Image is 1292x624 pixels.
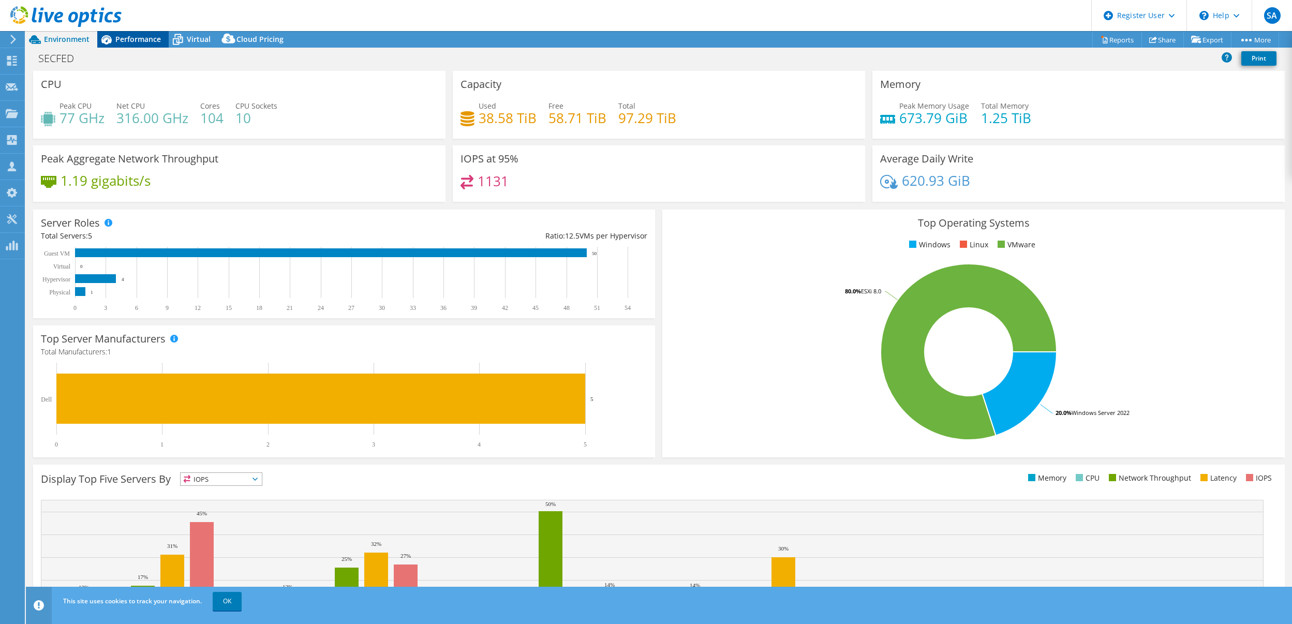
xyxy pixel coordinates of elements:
[122,277,124,282] text: 4
[138,574,148,580] text: 17%
[41,217,100,229] h3: Server Roles
[379,304,385,311] text: 30
[116,101,145,111] span: Net CPU
[371,541,381,547] text: 32%
[479,112,537,124] h4: 38.58 TiB
[778,545,789,552] text: 30%
[461,79,501,90] h3: Capacity
[471,304,477,311] text: 39
[160,441,164,448] text: 1
[400,553,411,559] text: 27%
[104,304,107,311] text: 3
[41,396,52,403] text: Dell
[49,289,70,296] text: Physical
[41,153,218,165] h3: Peak Aggregate Network Throughput
[670,217,1276,229] h3: Top Operating Systems
[197,510,207,516] text: 45%
[80,264,83,269] text: 0
[1092,32,1142,48] a: Reports
[845,287,861,295] tspan: 80.0%
[53,263,71,270] text: Virtual
[41,346,647,358] h4: Total Manufacturers:
[1183,32,1231,48] a: Export
[899,112,969,124] h4: 673.79 GiB
[957,239,988,250] li: Linux
[348,304,354,311] text: 27
[995,239,1035,250] li: VMware
[213,592,242,611] a: OK
[34,53,90,64] h1: SECFED
[41,230,344,242] div: Total Servers:
[344,230,647,242] div: Ratio: VMs per Hypervisor
[880,153,973,165] h3: Average Daily Write
[502,304,508,311] text: 42
[195,304,201,311] text: 12
[266,441,270,448] text: 2
[548,101,563,111] span: Free
[1199,11,1209,20] svg: \n
[1072,409,1130,417] tspan: Windows Server 2022
[907,239,951,250] li: Windows
[42,276,70,283] text: Hypervisor
[478,175,509,187] h4: 1131
[545,501,556,507] text: 50%
[981,112,1031,124] h4: 1.25 TiB
[548,112,606,124] h4: 58.71 TiB
[592,251,597,256] text: 50
[479,101,496,111] span: Used
[235,101,277,111] span: CPU Sockets
[88,231,92,241] span: 5
[341,556,352,562] text: 25%
[187,34,211,44] span: Virtual
[563,304,570,311] text: 48
[55,441,58,448] text: 0
[1198,472,1237,484] li: Latency
[690,582,700,588] text: 14%
[618,112,676,124] h4: 97.29 TiB
[880,79,920,90] h3: Memory
[60,112,105,124] h4: 77 GHz
[79,584,89,590] text: 13%
[461,153,518,165] h3: IOPS at 95%
[372,441,375,448] text: 3
[604,582,615,588] text: 14%
[861,287,881,295] tspan: ESXi 8.0
[166,304,169,311] text: 9
[618,101,635,111] span: Total
[41,333,166,345] h3: Top Server Manufacturers
[478,441,481,448] text: 4
[61,175,151,186] h4: 1.19 gigabits/s
[1264,7,1281,24] span: SA
[1241,51,1276,66] a: Print
[410,304,416,311] text: 33
[902,175,970,186] h4: 620.93 GiB
[226,304,232,311] text: 15
[256,304,262,311] text: 18
[1243,472,1272,484] li: IOPS
[440,304,447,311] text: 36
[115,34,161,44] span: Performance
[594,304,600,311] text: 51
[283,584,293,590] text: 13%
[318,304,324,311] text: 24
[584,441,587,448] text: 5
[1141,32,1184,48] a: Share
[91,290,93,295] text: 1
[565,231,580,241] span: 12.5
[590,396,593,402] text: 5
[1231,32,1279,48] a: More
[200,112,224,124] h4: 104
[532,304,539,311] text: 45
[236,34,284,44] span: Cloud Pricing
[44,34,90,44] span: Environment
[116,112,188,124] h4: 316.00 GHz
[981,101,1029,111] span: Total Memory
[41,79,62,90] h3: CPU
[1073,472,1100,484] li: CPU
[135,304,138,311] text: 6
[200,101,220,111] span: Cores
[1026,472,1066,484] li: Memory
[73,304,77,311] text: 0
[44,250,70,257] text: Guest VM
[625,304,631,311] text: 54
